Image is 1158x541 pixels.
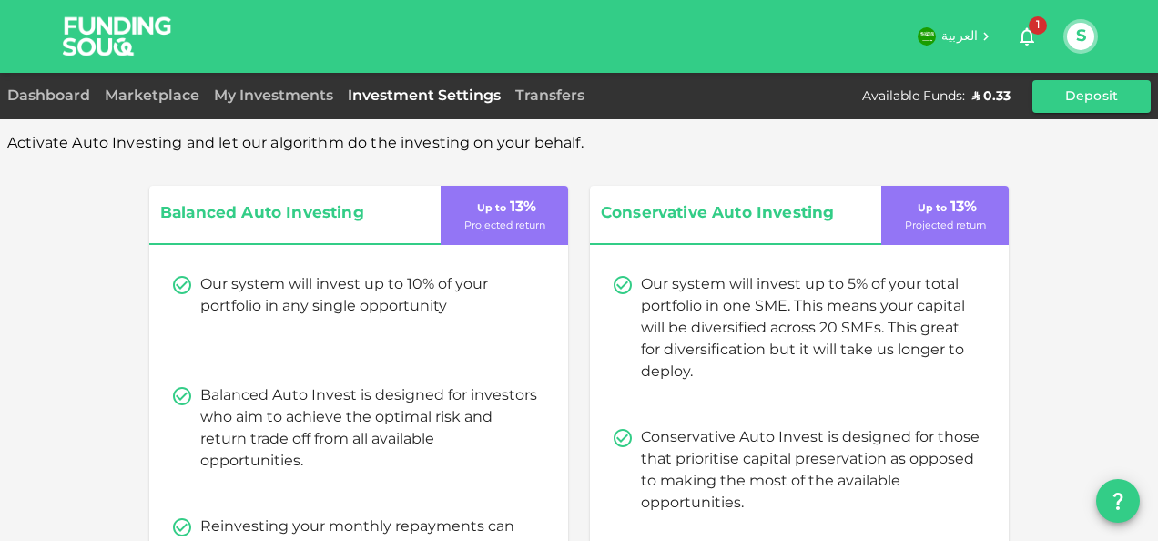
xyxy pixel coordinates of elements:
[464,219,545,234] p: Projected return
[477,204,506,213] span: Up to
[1067,23,1094,50] button: S
[1096,479,1140,523] button: question
[905,219,986,234] p: Projected return
[340,89,508,103] a: Investment Settings
[972,87,1011,106] div: ʢ 0.33
[914,197,977,219] p: 13 %
[200,385,539,473] p: Balanced Auto Invest is designed for investors who aim to achieve the optimal risk and return tra...
[941,30,978,43] span: العربية
[160,200,406,228] span: Balanced Auto Investing
[7,89,97,103] a: Dashboard
[641,427,980,515] p: Conservative Auto Invest is designed for those that prioritise capital preservation as opposed to...
[918,204,947,213] span: Up to
[207,89,340,103] a: My Investments
[1009,18,1045,55] button: 1
[641,274,980,383] p: Our system will invest up to 5% of your total portfolio in one SME. This means your capital will ...
[7,137,584,150] span: Activate Auto Investing and let our algorithm do the investing on your behalf.
[1029,16,1047,35] span: 1
[473,197,536,219] p: 13 %
[97,89,207,103] a: Marketplace
[862,87,965,106] div: Available Funds :
[601,200,847,228] span: Conservative Auto Investing
[508,89,592,103] a: Transfers
[200,274,539,318] p: Our system will invest up to 10% of your portfolio in any single opportunity
[1032,80,1151,113] button: Deposit
[918,27,936,46] img: flag-sa.b9a346574cdc8950dd34b50780441f57.svg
